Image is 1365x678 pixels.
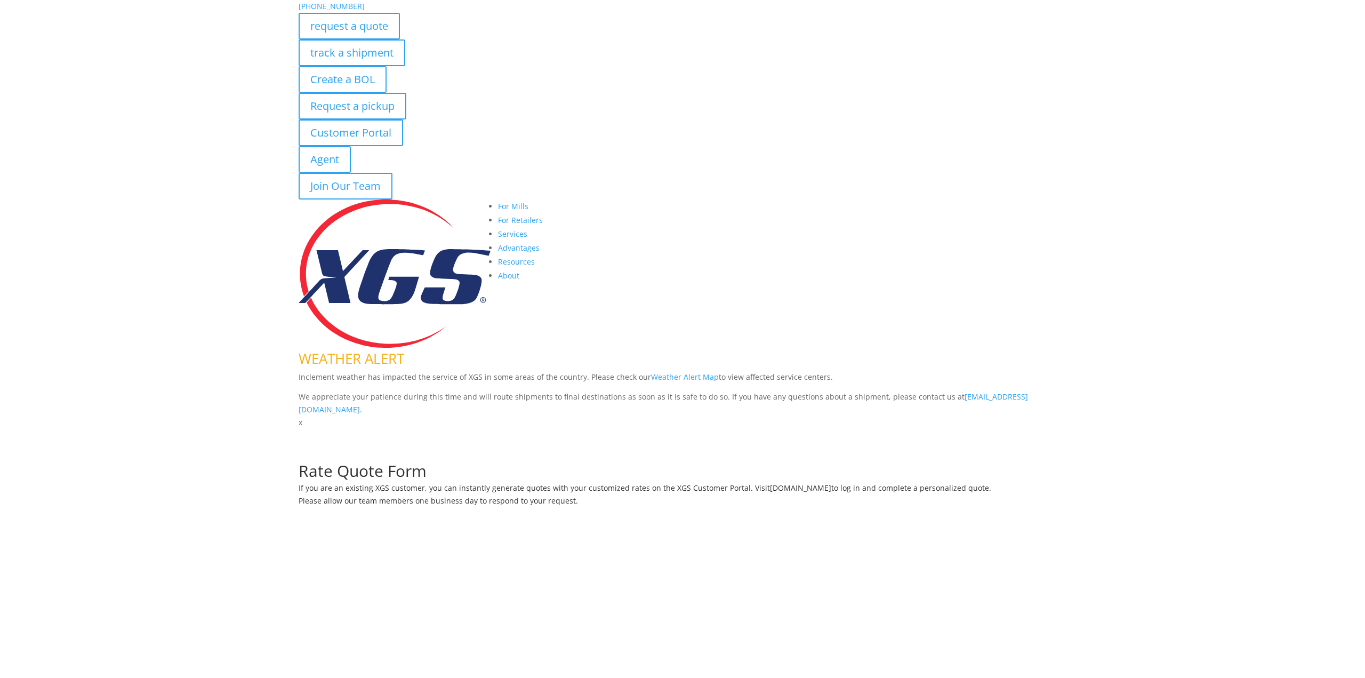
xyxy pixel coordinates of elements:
a: Agent [299,146,351,173]
p: x [299,416,1066,429]
a: About [498,270,519,281]
a: Services [498,229,527,239]
span: to log in and complete a personalized quote. [831,483,991,493]
span: WEATHER ALERT [299,349,404,368]
a: Create a BOL [299,66,387,93]
p: Complete the form below for a customized quote based on your shipping needs. [299,450,1066,463]
a: [PHONE_NUMBER] [299,1,365,11]
a: Weather Alert Map [651,372,719,382]
a: Advantages [498,243,540,253]
a: Request a pickup [299,93,406,119]
a: For Retailers [498,215,543,225]
h1: Request a Quote [299,429,1066,450]
p: We appreciate your patience during this time and will route shipments to final destinations as so... [299,390,1066,416]
a: Customer Portal [299,119,403,146]
h1: Rate Quote Form [299,463,1066,484]
a: Join Our Team [299,173,392,200]
a: [DOMAIN_NAME] [770,483,831,493]
h6: Please allow our team members one business day to respond to your request. [299,497,1066,510]
a: track a shipment [299,39,405,66]
span: If you are an existing XGS customer, you can instantly generate quotes with your customized rates... [299,483,770,493]
p: Inclement weather has impacted the service of XGS in some areas of the country. Please check our ... [299,371,1066,391]
a: Resources [498,257,535,267]
a: For Mills [498,201,528,211]
a: request a quote [299,13,400,39]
